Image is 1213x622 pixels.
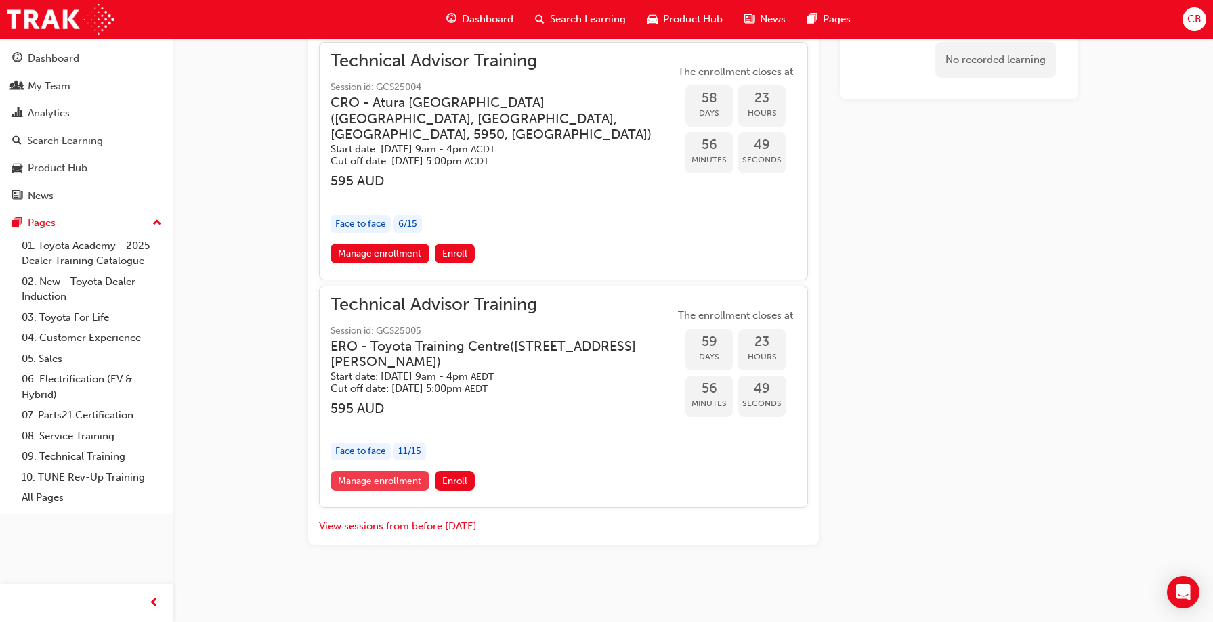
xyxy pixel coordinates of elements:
a: Manage enrollment [331,471,429,491]
a: My Team [5,74,167,99]
span: The enrollment closes at [675,308,796,324]
span: car-icon [647,11,658,28]
span: 56 [685,137,733,153]
div: 6 / 15 [393,215,422,234]
span: 58 [685,91,733,106]
span: people-icon [12,81,22,93]
div: Product Hub [28,160,87,176]
a: 05. Sales [16,349,167,370]
h3: ERO - Toyota Training Centre ( [STREET_ADDRESS][PERSON_NAME] ) [331,338,653,370]
span: 49 [738,137,786,153]
button: Enroll [435,471,475,491]
a: guage-iconDashboard [435,5,524,33]
button: Technical Advisor TrainingSession id: GCS25005ERO - Toyota Training Centre([STREET_ADDRESS][PERSO... [331,297,796,496]
div: Face to face [331,443,391,461]
h3: 595 AUD [331,401,675,416]
div: Analytics [28,106,70,121]
span: 49 [738,381,786,397]
div: Open Intercom Messenger [1167,576,1199,608]
span: Technical Advisor Training [331,297,675,313]
button: Pages [5,210,167,236]
span: pages-icon [12,217,22,229]
h5: Cut off date: [DATE] 5:00pm [331,155,653,168]
span: car-icon [12,162,22,175]
span: Hours [738,106,786,121]
span: up-icon [152,215,162,232]
h5: Start date: [DATE] 9am - 4pm [331,143,653,156]
span: Australian Eastern Daylight Time AEDT [465,383,488,395]
span: 23 [738,91,786,106]
span: prev-icon [149,595,159,612]
span: news-icon [12,190,22,202]
span: Seconds [738,152,786,168]
a: 09. Technical Training [16,446,167,467]
a: 07. Parts21 Certification [16,405,167,426]
h5: Cut off date: [DATE] 5:00pm [331,382,653,395]
span: Seconds [738,396,786,412]
span: pages-icon [807,11,817,28]
a: Dashboard [5,46,167,71]
div: Pages [28,215,56,231]
a: 04. Customer Experience [16,328,167,349]
div: My Team [28,79,70,94]
button: CB [1183,7,1206,31]
span: 56 [685,381,733,397]
span: Australian Central Daylight Time ACDT [465,156,489,167]
span: guage-icon [12,53,22,65]
a: search-iconSearch Learning [524,5,637,33]
span: search-icon [12,135,22,148]
span: CB [1187,12,1201,27]
span: Enroll [442,248,467,259]
div: News [28,188,54,204]
span: Session id: GCS25004 [331,80,675,95]
h5: Start date: [DATE] 9am - 4pm [331,370,653,383]
button: Technical Advisor TrainingSession id: GCS25004CRO - Atura [GEOGRAPHIC_DATA]([GEOGRAPHIC_DATA], [G... [331,53,796,269]
span: chart-icon [12,108,22,120]
span: Search Learning [550,12,626,27]
button: DashboardMy TeamAnalyticsSearch LearningProduct HubNews [5,43,167,210]
button: Enroll [435,244,475,263]
span: guage-icon [446,11,456,28]
span: Minutes [685,396,733,412]
span: Australian Eastern Daylight Time AEDT [471,371,494,382]
h3: CRO - Atura [GEOGRAPHIC_DATA] ( [GEOGRAPHIC_DATA], [GEOGRAPHIC_DATA], [GEOGRAPHIC_DATA], 5950, [G... [331,95,653,142]
span: Hours [738,349,786,365]
a: Analytics [5,101,167,126]
a: All Pages [16,487,167,508]
a: 10. TUNE Rev-Up Training [16,467,167,488]
span: news-icon [744,11,754,28]
span: Technical Advisor Training [331,53,675,69]
a: 03. Toyota For Life [16,307,167,328]
span: Days [685,349,733,365]
span: The enrollment closes at [675,64,796,80]
span: Pages [823,12,851,27]
a: News [5,183,167,208]
div: 11 / 15 [393,443,426,461]
a: car-iconProduct Hub [637,5,733,33]
a: 01. Toyota Academy - 2025 Dealer Training Catalogue [16,236,167,271]
span: Dashboard [462,12,513,27]
h3: 595 AUD [331,173,675,189]
a: Manage enrollment [331,244,429,263]
div: No recorded learning [935,42,1056,78]
a: news-iconNews [733,5,796,33]
div: Face to face [331,215,391,234]
a: Search Learning [5,129,167,154]
img: Trak [7,4,114,35]
a: 02. New - Toyota Dealer Induction [16,271,167,307]
button: View sessions from before [DATE] [319,518,477,534]
span: 59 [685,334,733,350]
a: pages-iconPages [796,5,861,33]
a: 06. Electrification (EV & Hybrid) [16,369,167,405]
span: Minutes [685,152,733,168]
span: News [760,12,786,27]
span: Australian Central Daylight Time ACDT [471,143,495,155]
span: 23 [738,334,786,350]
span: search-icon [535,11,545,28]
div: Dashboard [28,51,79,66]
a: Product Hub [5,156,167,181]
a: 08. Service Training [16,426,167,447]
span: Session id: GCS25005 [331,324,675,339]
